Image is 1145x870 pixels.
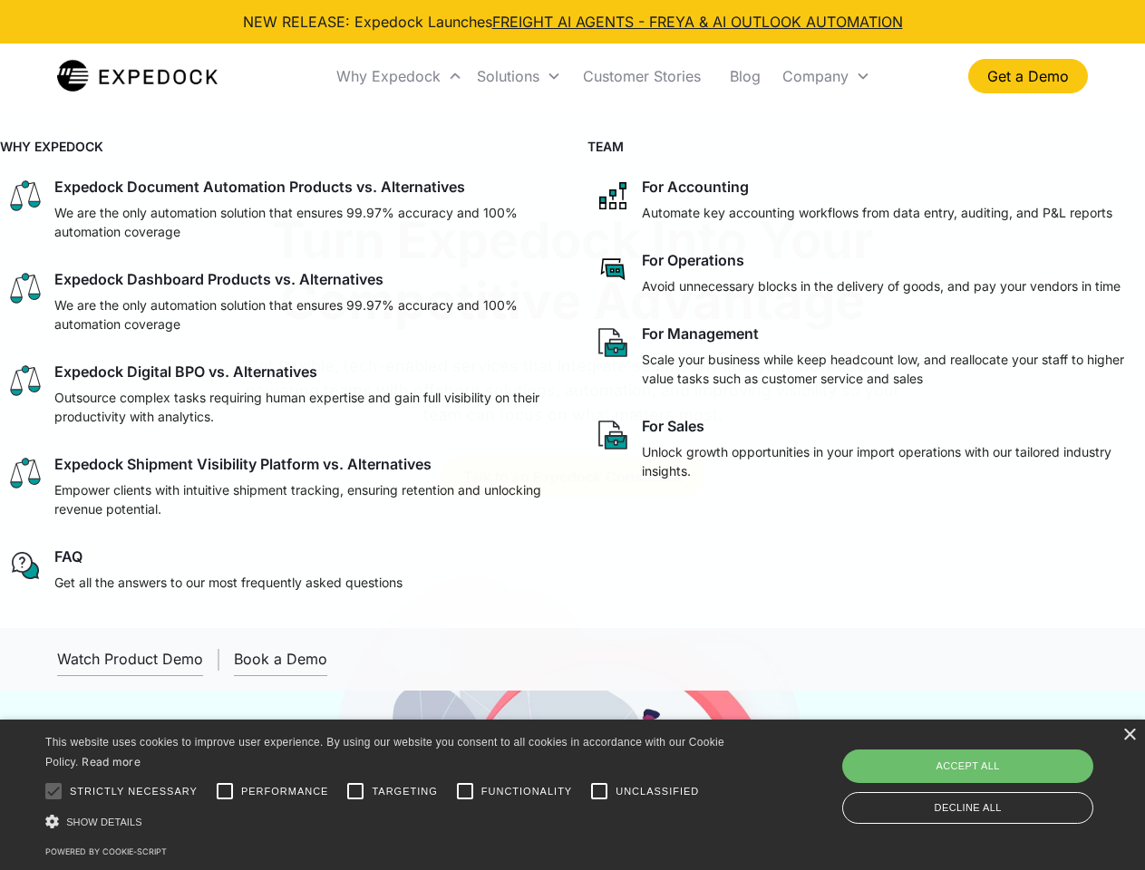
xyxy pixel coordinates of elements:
div: Expedock Shipment Visibility Platform vs. Alternatives [54,455,432,473]
a: Customer Stories [568,45,715,107]
a: home [57,58,218,94]
div: Expedock Dashboard Products vs. Alternatives [54,270,383,288]
span: Show details [66,817,142,827]
a: open lightbox [57,643,203,676]
div: Show details [45,812,731,831]
img: scale icon [7,178,44,214]
div: Watch Product Demo [57,650,203,668]
p: We are the only automation solution that ensures 99.97% accuracy and 100% automation coverage [54,203,551,241]
span: Strictly necessary [70,784,198,799]
div: Solutions [470,45,568,107]
span: Targeting [372,784,437,799]
div: Expedock Digital BPO vs. Alternatives [54,362,317,381]
p: Avoid unnecessary blocks in the delivery of goods, and pay your vendors in time [642,276,1121,295]
span: Functionality [481,784,572,799]
div: Why Expedock [336,67,441,85]
div: For Operations [642,251,744,269]
div: Company [775,45,878,107]
span: This website uses cookies to improve user experience. By using our website you consent to all coo... [45,736,724,769]
img: network like icon [595,178,631,214]
p: Unlock growth opportunities in your import operations with our tailored industry insights. [642,442,1139,480]
p: Get all the answers to our most frequently asked questions [54,573,403,592]
a: Book a Demo [234,643,327,676]
div: Solutions [477,67,539,85]
iframe: Chat Widget [843,674,1145,870]
div: FAQ [54,547,82,565]
div: NEW RELEASE: Expedock Launches [243,11,903,33]
span: Unclassified [616,784,699,799]
img: scale icon [7,362,44,399]
a: Get a Demo [968,59,1088,93]
div: Expedock Document Automation Products vs. Alternatives [54,178,465,196]
p: Empower clients with intuitive shipment tracking, ensuring retention and unlocking revenue potent... [54,480,551,518]
a: Read more [82,755,141,768]
img: regular chat bubble icon [7,547,44,584]
img: paper and bag icon [595,417,631,453]
p: We are the only automation solution that ensures 99.97% accuracy and 100% automation coverage [54,295,551,333]
img: rectangular chat bubble icon [595,251,631,287]
p: Outsource complex tasks requiring human expertise and gain full visibility on their productivity ... [54,388,551,426]
span: Performance [241,784,329,799]
div: Book a Demo [234,650,327,668]
a: FREIGHT AI AGENTS - FREYA & AI OUTLOOK AUTOMATION [492,13,903,31]
div: For Sales [642,417,704,435]
div: Company [782,67,849,85]
img: scale icon [7,455,44,491]
div: For Management [642,324,759,343]
img: paper and bag icon [595,324,631,361]
p: Automate key accounting workflows from data entry, auditing, and P&L reports [642,203,1112,222]
div: Why Expedock [329,45,470,107]
img: Expedock Logo [57,58,218,94]
a: Powered by cookie-script [45,846,167,856]
div: For Accounting [642,178,749,196]
p: Scale your business while keep headcount low, and reallocate your staff to higher value tasks suc... [642,350,1139,388]
img: scale icon [7,270,44,306]
a: Blog [715,45,775,107]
